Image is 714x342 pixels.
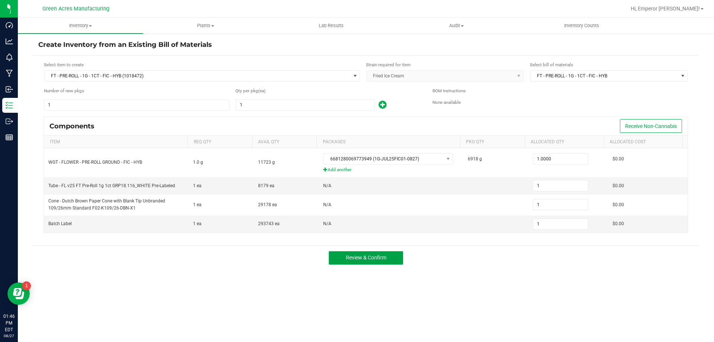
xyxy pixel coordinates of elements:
span: $0.00 [612,221,624,226]
span: $0.00 [612,156,624,162]
span: FT - PRE-ROLL - 1G - 1CT - FIC - HYB (1018472) [45,71,350,81]
span: 1 ea [193,202,202,207]
inline-svg: Inbound [6,86,13,93]
iframe: Resource center unread badge [22,281,31,290]
span: Inventory Counts [554,22,609,29]
span: $0.00 [612,183,624,188]
span: Select item to create [44,62,84,67]
span: Add another [323,166,459,173]
span: Number of new packages to create [44,88,84,95]
a: Inventory [18,18,143,33]
inline-svg: Manufacturing [6,70,13,77]
th: Req Qty [187,136,252,148]
a: Inventory Counts [519,18,644,33]
span: Plants [144,22,268,29]
span: 29178 ea [258,202,277,207]
p: 08/27 [3,333,15,339]
span: Hi, Emperor [PERSON_NAME]! [631,6,700,12]
a: Lab Results [268,18,394,33]
span: (ea) [258,88,265,95]
span: Inventory [18,22,143,29]
th: Packages [316,136,460,148]
span: 8179 ea [258,183,274,188]
span: N/A [323,183,331,188]
inline-svg: Dashboard [6,22,13,29]
span: Select bill of materials [530,62,573,67]
button: Receive Non-Cannabis [620,119,682,133]
th: Pkg Qty [460,136,525,148]
h4: Create Inventory from an Existing Bill of Materials [38,40,694,50]
span: None available [432,100,461,105]
span: Lab Results [309,22,354,29]
iframe: Resource center [7,282,30,305]
div: Components [49,122,100,130]
th: Allocated Qty [525,136,604,148]
inline-svg: Monitoring [6,54,13,61]
span: FT - PRE-ROLL - 1G - 1CT - FIC - HYB [530,71,678,81]
span: Batch Label [48,221,72,226]
span: Strain required for item [366,62,411,67]
inline-svg: Inventory [6,102,13,109]
th: Allocated Cost [604,136,682,148]
span: 293743 ea [258,221,280,226]
inline-svg: Outbound [6,118,13,125]
span: Audit [394,22,519,29]
a: Audit [394,18,519,33]
p: 01:46 PM EDT [3,313,15,333]
inline-svg: Analytics [6,38,13,45]
span: 1.0 g [193,160,203,165]
span: 6918 g [468,156,482,162]
span: $0.00 [612,202,624,207]
inline-svg: Reports [6,134,13,141]
span: Quantity per package (ea) [235,88,258,95]
a: Plants [143,18,268,33]
th: Item [44,136,187,148]
span: N/A [323,202,331,207]
button: Review & Confirm [329,251,403,265]
span: Receive Non-Cannabis [625,123,677,129]
span: Review & Confirm [346,255,386,261]
span: Green Acres Manufacturing [42,6,109,12]
span: 6681280069773949 (1G-JUL25FIC01-0827) [324,154,443,164]
span: 11723 g [258,160,275,165]
span: WGT - FLOWER - PRE-ROLL GROUND - FIC - HYB [48,160,142,165]
span: Add new output [375,104,386,109]
span: Cone - Dutch Brown Paper Cone with Blank Tip Unbranded 109/26mm Standard F02-K109/26-DBN-X1 [48,198,165,211]
span: N/A [323,221,331,226]
th: Avail Qty [252,136,317,148]
span: Tube - FL v25 FT Pre-Roll 1g 1ct GRP18.116_WHITE Pre-Labeled [48,183,175,188]
span: BOM Instructions [432,88,466,93]
span: 1 ea [193,183,202,188]
span: 1 ea [193,221,202,226]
